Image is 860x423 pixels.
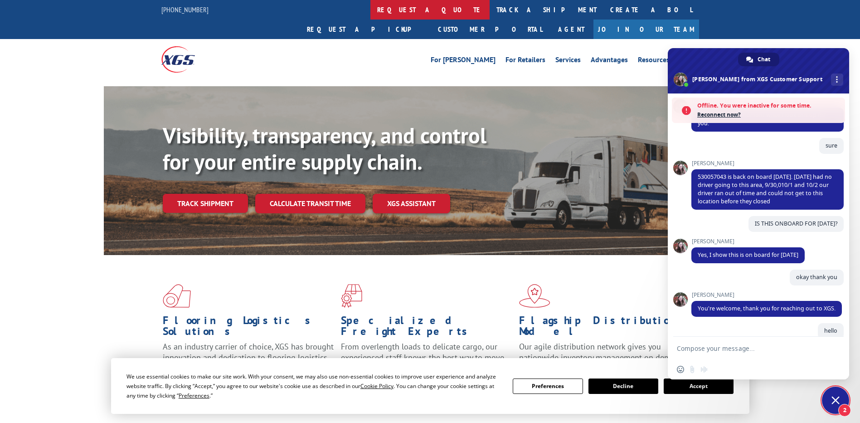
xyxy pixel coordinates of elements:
[513,379,583,394] button: Preferences
[341,341,512,382] p: From overlength loads to delicate cargo, our experienced staff knows the best way to move your fr...
[549,20,593,39] a: Agent
[698,305,836,312] span: You're welcome, thank you for reaching out to XGS.
[179,392,209,399] span: Preferences
[638,56,670,66] a: Resources
[163,341,334,374] span: As an industry carrier of choice, XGS has brought innovation and dedication to flooring logistics...
[519,341,686,363] span: Our agile distribution network gives you nationwide inventory management on demand.
[163,315,334,341] h1: Flooring Logistics Solutions
[431,20,549,39] a: Customer Portal
[838,404,851,417] span: 2
[360,382,394,390] span: Cookie Policy
[373,194,450,213] a: XGS ASSISTANT
[163,194,248,213] a: Track shipment
[796,273,837,281] span: okay thank you
[300,20,431,39] a: Request a pickup
[677,366,684,373] span: Insert an emoji
[691,238,805,245] span: [PERSON_NAME]
[677,344,820,353] textarea: Compose your message...
[161,5,209,14] a: [PHONE_NUMBER]
[111,358,749,414] div: Cookie Consent Prompt
[505,56,545,66] a: For Retailers
[255,194,365,213] a: Calculate transit time
[126,372,502,400] div: We use essential cookies to make our site work. With your consent, we may also use non-essential ...
[555,56,581,66] a: Services
[822,387,849,414] div: Close chat
[519,284,550,308] img: xgs-icon-flagship-distribution-model-red
[591,56,628,66] a: Advantages
[826,142,837,149] span: sure
[163,284,191,308] img: xgs-icon-total-supply-chain-intelligence-red
[664,379,734,394] button: Accept
[519,315,690,341] h1: Flagship Distribution Model
[824,327,837,334] span: hello
[588,379,658,394] button: Decline
[697,101,841,110] span: Offline. You were inactive for some time.
[697,110,841,119] span: Reconnect now?
[758,53,770,66] span: Chat
[431,56,496,66] a: For [PERSON_NAME]
[341,315,512,341] h1: Specialized Freight Experts
[593,20,699,39] a: Join Our Team
[698,173,832,205] span: 530057043 is back on board [DATE]. [DATE] had no driver going to this area, 9/30,010/1 and 10/2 o...
[691,292,842,298] span: [PERSON_NAME]
[691,160,844,167] span: [PERSON_NAME]
[341,284,362,308] img: xgs-icon-focused-on-flooring-red
[163,121,486,176] b: Visibility, transparency, and control for your entire supply chain.
[698,251,798,259] span: Yes, I show this is on board for [DATE]
[831,74,843,86] div: More channels
[738,53,779,66] div: Chat
[755,220,837,227] span: IS THIS ONBOARD FOR [DATE]?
